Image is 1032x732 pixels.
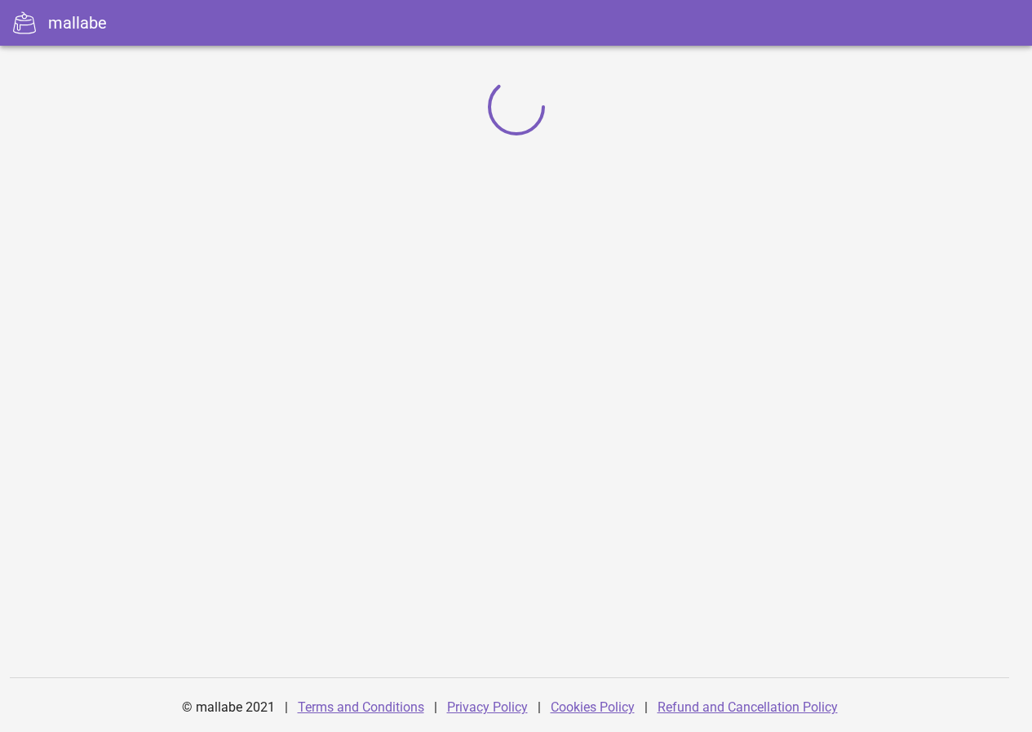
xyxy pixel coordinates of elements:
a: Privacy Policy [447,699,528,715]
a: Cookies Policy [551,699,635,715]
div: | [434,688,437,727]
a: Refund and Cancellation Policy [658,699,838,715]
div: mallabe [48,11,107,35]
div: | [285,688,288,727]
div: | [644,688,648,727]
a: Terms and Conditions [298,699,424,715]
div: © mallabe 2021 [172,688,285,727]
div: | [538,688,541,727]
